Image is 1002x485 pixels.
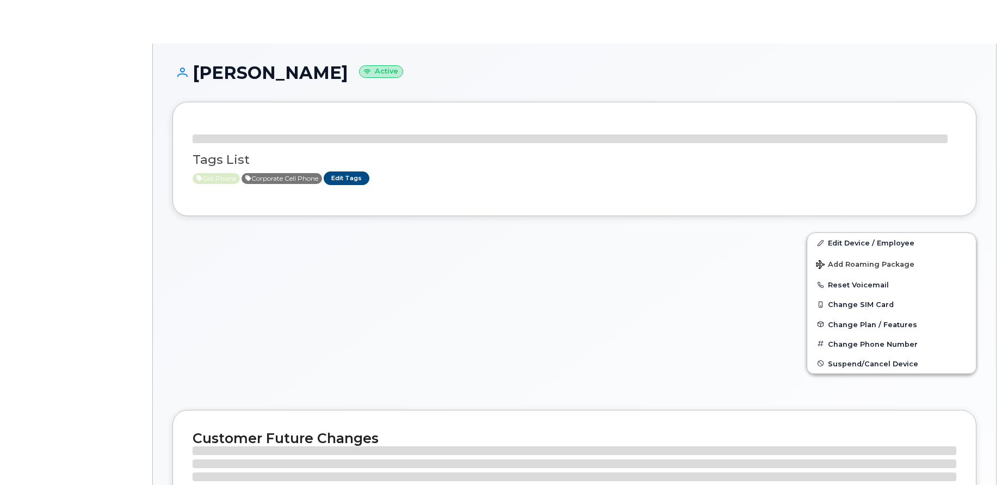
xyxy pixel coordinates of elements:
[807,253,976,275] button: Add Roaming Package
[359,65,403,78] small: Active
[193,430,956,446] h2: Customer Future Changes
[816,260,914,271] span: Add Roaming Package
[324,171,369,185] a: Edit Tags
[807,294,976,314] button: Change SIM Card
[807,315,976,334] button: Change Plan / Features
[807,354,976,373] button: Suspend/Cancel Device
[807,275,976,294] button: Reset Voicemail
[807,233,976,253] a: Edit Device / Employee
[828,320,917,328] span: Change Plan / Features
[193,173,240,184] span: Active
[172,63,976,82] h1: [PERSON_NAME]
[828,359,918,367] span: Suspend/Cancel Device
[193,153,956,167] h3: Tags List
[807,334,976,354] button: Change Phone Number
[242,173,322,184] span: Active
